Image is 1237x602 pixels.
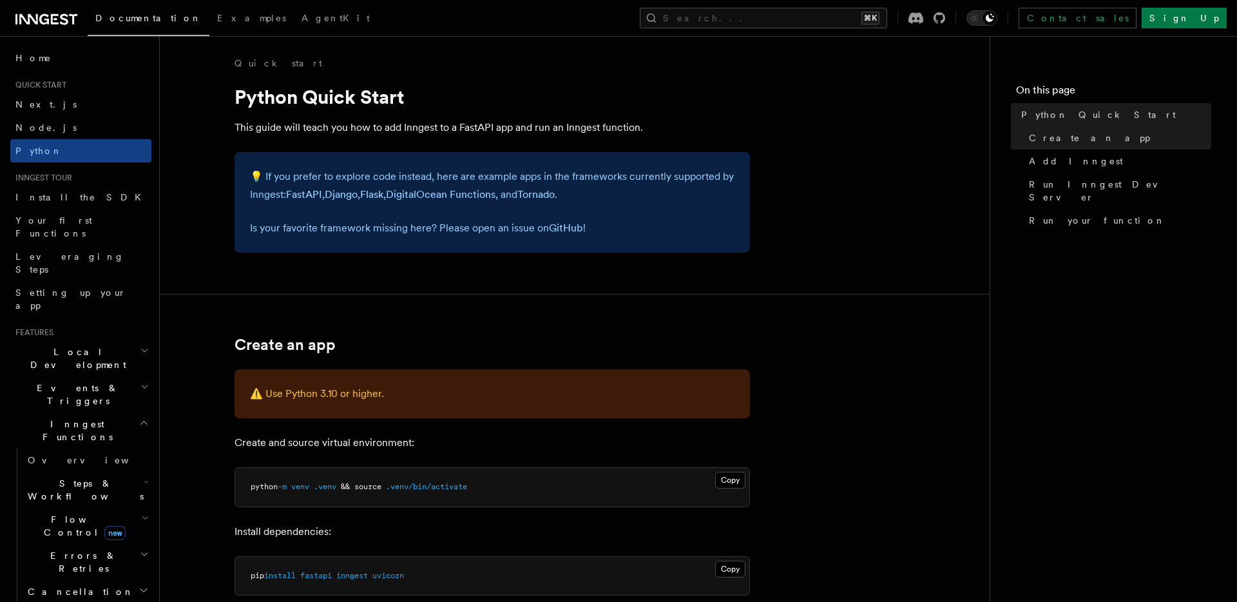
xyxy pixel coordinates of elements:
button: Copy [715,561,745,578]
span: Leveraging Steps [15,251,124,275]
p: Create and source virtual environment: [235,434,750,452]
span: Errors & Retries [23,549,140,575]
span: Your first Functions [15,215,92,238]
button: Errors & Retries [23,544,151,580]
span: python [251,482,278,491]
p: 💡 If you prefer to explore code instead, here are example apps in the frameworks currently suppor... [250,168,734,204]
a: AgentKit [294,4,378,35]
span: pip [251,571,264,580]
button: Copy [715,472,745,489]
span: Add Inngest [1029,155,1123,168]
span: Quick start [10,80,66,90]
span: .venv [314,482,336,491]
span: Run Inngest Dev Server [1029,178,1211,204]
a: Run your function [1024,209,1211,232]
span: Create an app [1029,131,1150,144]
a: Home [10,46,151,70]
button: Inngest Functions [10,413,151,449]
span: Install the SDK [15,192,149,202]
button: Toggle dark mode [966,10,997,26]
a: Node.js [10,116,151,139]
span: Events & Triggers [10,382,140,407]
a: Add Inngest [1024,150,1211,173]
a: Leveraging Steps [10,245,151,281]
button: Events & Triggers [10,376,151,413]
a: GitHub [549,222,583,234]
a: Sign Up [1142,8,1227,28]
a: Python [10,139,151,162]
span: Setting up your app [15,287,126,311]
span: Examples [217,13,286,23]
span: -m [278,482,287,491]
span: Local Development [10,345,140,371]
a: Django [325,188,358,200]
a: Install the SDK [10,186,151,209]
p: Is your favorite framework missing here? Please open an issue on ! [250,219,734,237]
a: Create an app [1024,126,1211,150]
a: Documentation [88,4,209,36]
h4: On this page [1016,83,1211,103]
span: Features [10,327,53,338]
a: Flask [360,188,383,200]
a: Tornado [517,188,555,200]
span: Steps & Workflows [23,477,144,503]
span: Python [15,146,62,156]
button: Search...⌘K [640,8,887,28]
button: Steps & Workflows [23,472,151,508]
span: uvicorn [372,571,404,580]
a: Overview [23,449,151,472]
a: Your first Functions [10,209,151,245]
span: && [341,482,350,491]
a: Examples [209,4,294,35]
span: Next.js [15,99,77,110]
span: Flow Control [23,513,142,539]
span: venv [291,482,309,491]
p: This guide will teach you how to add Inngest to a FastAPI app and run an Inngest function. [235,119,750,137]
h1: Python Quick Start [235,85,750,108]
span: Run your function [1029,214,1165,227]
span: source [354,482,381,491]
span: fastapi [300,571,332,580]
button: Flow Controlnew [23,508,151,544]
span: Inngest Functions [10,418,139,443]
a: Quick start [235,57,322,70]
span: .venv/bin/activate [386,482,467,491]
span: Overview [28,455,160,465]
button: Local Development [10,340,151,376]
span: AgentKit [302,13,370,23]
a: FastAPI [286,188,322,200]
span: Inngest tour [10,173,72,183]
a: Create an app [235,336,336,354]
a: Contact sales [1019,8,1136,28]
span: install [264,571,296,580]
span: new [104,526,126,540]
span: Home [15,52,52,64]
span: inngest [336,571,368,580]
kbd: ⌘K [861,12,879,24]
a: Next.js [10,93,151,116]
a: Python Quick Start [1016,103,1211,126]
span: Cancellation [23,585,134,598]
a: Setting up your app [10,281,151,317]
p: Install dependencies: [235,523,750,541]
p: ⚠️ Use Python 3.10 or higher. [250,385,734,403]
span: Python Quick Start [1021,108,1176,121]
a: DigitalOcean Functions [386,188,495,200]
a: Run Inngest Dev Server [1024,173,1211,209]
span: Node.js [15,122,77,133]
span: Documentation [95,13,202,23]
